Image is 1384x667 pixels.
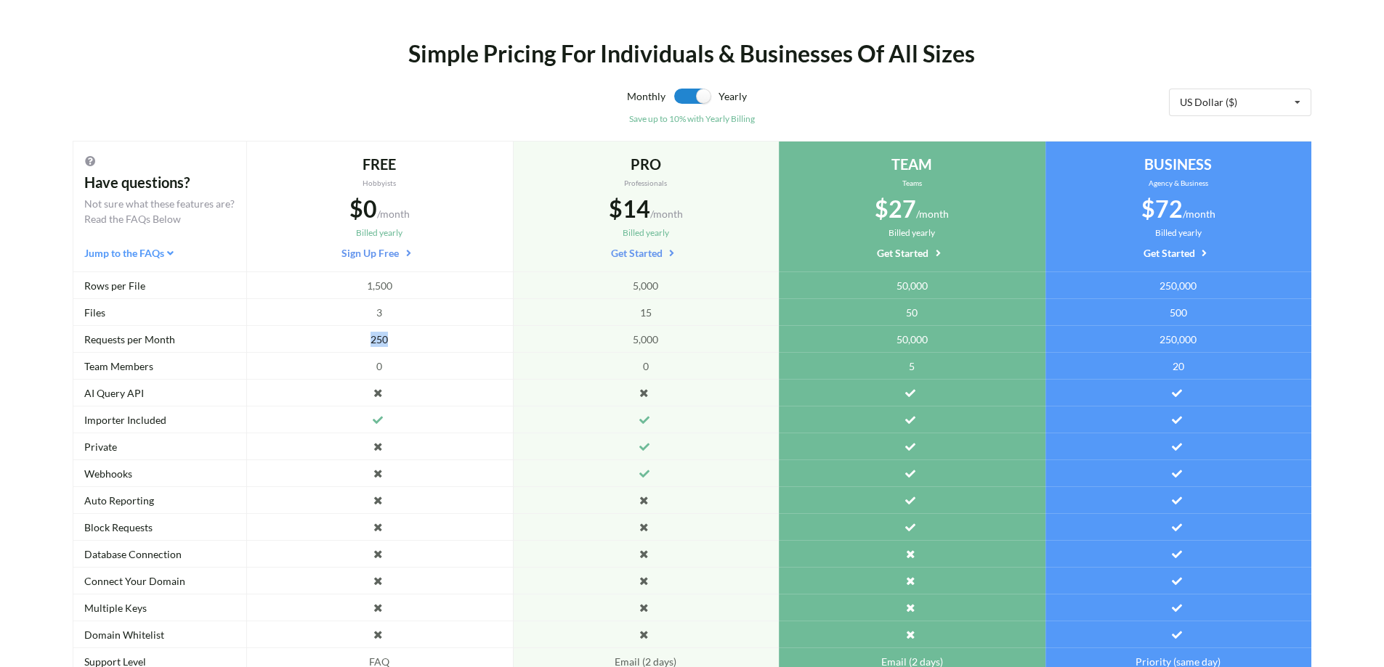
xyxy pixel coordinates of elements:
div: Yearly [719,89,996,112]
div: TEAM [790,153,1034,175]
div: Rows per File [73,272,246,299]
span: 3 [376,305,382,320]
span: 0 [376,359,382,374]
span: $72 [1141,195,1183,223]
div: Hobbyists [258,178,501,189]
span: 0 [643,359,649,374]
span: 50,000 [897,278,928,293]
div: Webhooks [73,460,246,487]
div: Requests per Month [73,326,246,353]
div: BUSINESS [1057,153,1300,175]
span: 1,500 [367,278,392,293]
span: $27 [875,195,916,223]
div: Auto Reporting [73,487,246,514]
span: /month [1183,208,1215,220]
div: Teams [790,178,1034,189]
span: $0 [349,195,377,223]
div: Files [73,299,246,326]
span: 500 [1170,305,1187,320]
a: Get Started [611,245,681,259]
span: 250,000 [1160,332,1197,347]
div: Domain Whitelist [73,621,246,648]
span: 250 [371,332,388,347]
span: /month [916,208,949,220]
span: $14 [609,195,650,223]
div: Billed yearly [525,226,768,240]
span: 50,000 [897,332,928,347]
div: Team Members [73,353,246,380]
div: Block Requests [73,514,246,541]
div: Simple Pricing For Individuals & Businesses Of All Sizes [178,36,1207,71]
div: US Dollar ($) [1180,97,1237,107]
div: Monthly [388,89,665,112]
div: Save up to 10% with Yearly Billing [388,112,997,126]
span: 5,000 [633,278,658,293]
div: Agency & Business [1057,178,1300,189]
div: Not sure what these features are? Read the FAQs Below [84,196,235,226]
div: Billed yearly [258,226,501,240]
div: AI Query API [73,380,246,406]
a: Get Started [877,245,947,259]
span: 50 [906,305,918,320]
span: /month [377,208,410,220]
div: Billed yearly [1057,226,1300,240]
span: 5,000 [633,332,658,347]
div: Have questions? [84,171,235,193]
div: Importer Included [73,406,246,433]
div: Connect Your Domain [73,568,246,594]
div: Jump to the FAQs [84,245,235,261]
span: /month [650,208,683,220]
div: Multiple Keys [73,594,246,621]
a: Sign Up Free [341,245,417,259]
div: Billed yearly [790,226,1034,240]
div: Professionals [525,178,768,189]
span: 15 [640,305,652,320]
div: Private [73,433,246,460]
div: PRO [525,153,768,175]
a: Get Started [1144,245,1213,259]
div: FREE [258,153,501,175]
span: 250,000 [1160,278,1197,293]
span: 5 [909,359,915,374]
span: 20 [1173,359,1184,374]
div: Database Connection [73,541,246,568]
